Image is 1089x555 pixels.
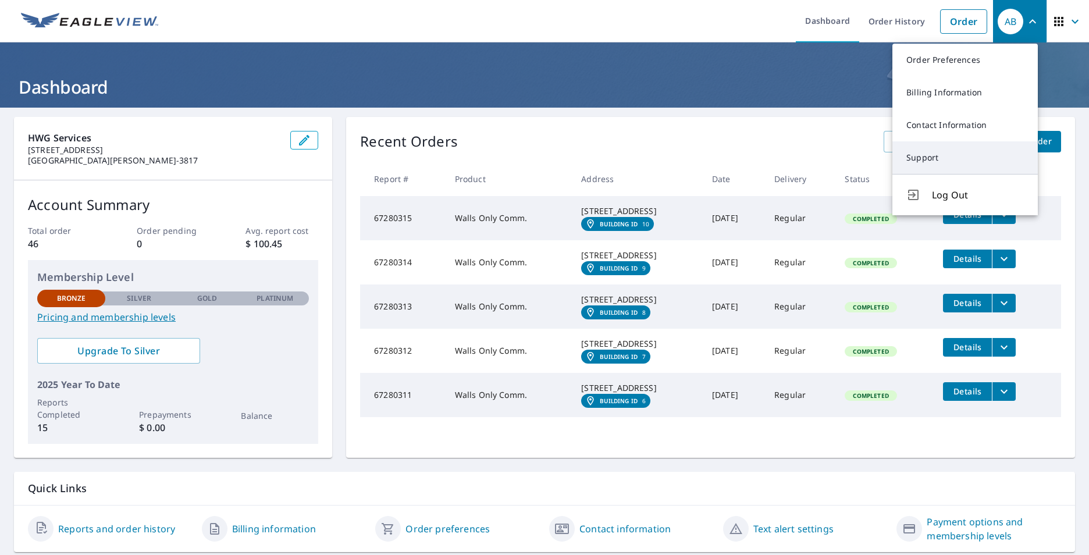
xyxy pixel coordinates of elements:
[600,220,638,227] em: Building ID
[241,410,309,422] p: Balance
[581,250,693,261] div: [STREET_ADDRESS]
[572,162,703,196] th: Address
[581,261,650,275] a: Building ID9
[360,162,445,196] th: Report #
[703,240,765,284] td: [DATE]
[446,162,572,196] th: Product
[600,353,638,360] em: Building ID
[28,481,1061,496] p: Quick Links
[360,240,445,284] td: 67280314
[245,225,318,237] p: Avg. report cost
[137,225,209,237] p: Order pending
[600,397,638,404] em: Building ID
[137,237,209,251] p: 0
[943,338,992,357] button: detailsBtn-67280312
[703,196,765,240] td: [DATE]
[765,373,835,417] td: Regular
[58,522,175,536] a: Reports and order history
[940,9,987,34] a: Order
[892,174,1038,215] button: Log Out
[28,237,101,251] p: 46
[37,338,200,364] a: Upgrade To Silver
[37,310,309,324] a: Pricing and membership levels
[950,297,985,308] span: Details
[943,250,992,268] button: detailsBtn-67280314
[765,196,835,240] td: Regular
[927,515,1061,543] a: Payment options and membership levels
[892,44,1038,76] a: Order Preferences
[600,309,638,316] em: Building ID
[765,240,835,284] td: Regular
[581,294,693,305] div: [STREET_ADDRESS]
[446,284,572,329] td: Walls Only Comm.
[360,196,445,240] td: 67280315
[703,162,765,196] th: Date
[846,259,895,267] span: Completed
[405,522,490,536] a: Order preferences
[950,341,985,353] span: Details
[581,305,650,319] a: Building ID8
[360,329,445,373] td: 67280312
[579,522,671,536] a: Contact information
[846,303,895,311] span: Completed
[943,382,992,401] button: detailsBtn-67280311
[581,382,693,394] div: [STREET_ADDRESS]
[446,373,572,417] td: Walls Only Comm.
[992,250,1016,268] button: filesDropdownBtn-67280314
[37,378,309,392] p: 2025 Year To Date
[703,373,765,417] td: [DATE]
[28,155,281,166] p: [GEOGRAPHIC_DATA][PERSON_NAME]-3817
[47,344,191,357] span: Upgrade To Silver
[360,284,445,329] td: 67280313
[765,284,835,329] td: Regular
[600,265,638,272] em: Building ID
[846,215,895,223] span: Completed
[581,338,693,350] div: [STREET_ADDRESS]
[943,294,992,312] button: detailsBtn-67280313
[892,109,1038,141] a: Contact Information
[581,350,650,364] a: Building ID7
[446,329,572,373] td: Walls Only Comm.
[765,162,835,196] th: Delivery
[950,386,985,397] span: Details
[765,329,835,373] td: Regular
[28,131,281,145] p: HWG Services
[992,338,1016,357] button: filesDropdownBtn-67280312
[28,194,318,215] p: Account Summary
[753,522,834,536] a: Text alert settings
[14,75,1075,99] h1: Dashboard
[992,382,1016,401] button: filesDropdownBtn-67280311
[37,396,105,421] p: Reports Completed
[884,131,966,152] a: View All Orders
[245,237,318,251] p: $ 100.45
[892,141,1038,174] a: Support
[892,76,1038,109] a: Billing Information
[360,373,445,417] td: 67280311
[446,196,572,240] td: Walls Only Comm.
[932,188,1024,202] span: Log Out
[232,522,316,536] a: Billing information
[257,293,293,304] p: Platinum
[57,293,86,304] p: Bronze
[139,421,207,435] p: $ 0.00
[950,253,985,264] span: Details
[28,225,101,237] p: Total order
[992,294,1016,312] button: filesDropdownBtn-67280313
[360,131,458,152] p: Recent Orders
[446,240,572,284] td: Walls Only Comm.
[846,347,895,355] span: Completed
[703,284,765,329] td: [DATE]
[581,217,654,231] a: Building ID10
[998,9,1023,34] div: AB
[835,162,934,196] th: Status
[127,293,151,304] p: Silver
[28,145,281,155] p: [STREET_ADDRESS]
[197,293,217,304] p: Gold
[37,269,309,285] p: Membership Level
[21,13,158,30] img: EV Logo
[581,394,650,408] a: Building ID6
[703,329,765,373] td: [DATE]
[139,408,207,421] p: Prepayments
[581,205,693,217] div: [STREET_ADDRESS]
[846,392,895,400] span: Completed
